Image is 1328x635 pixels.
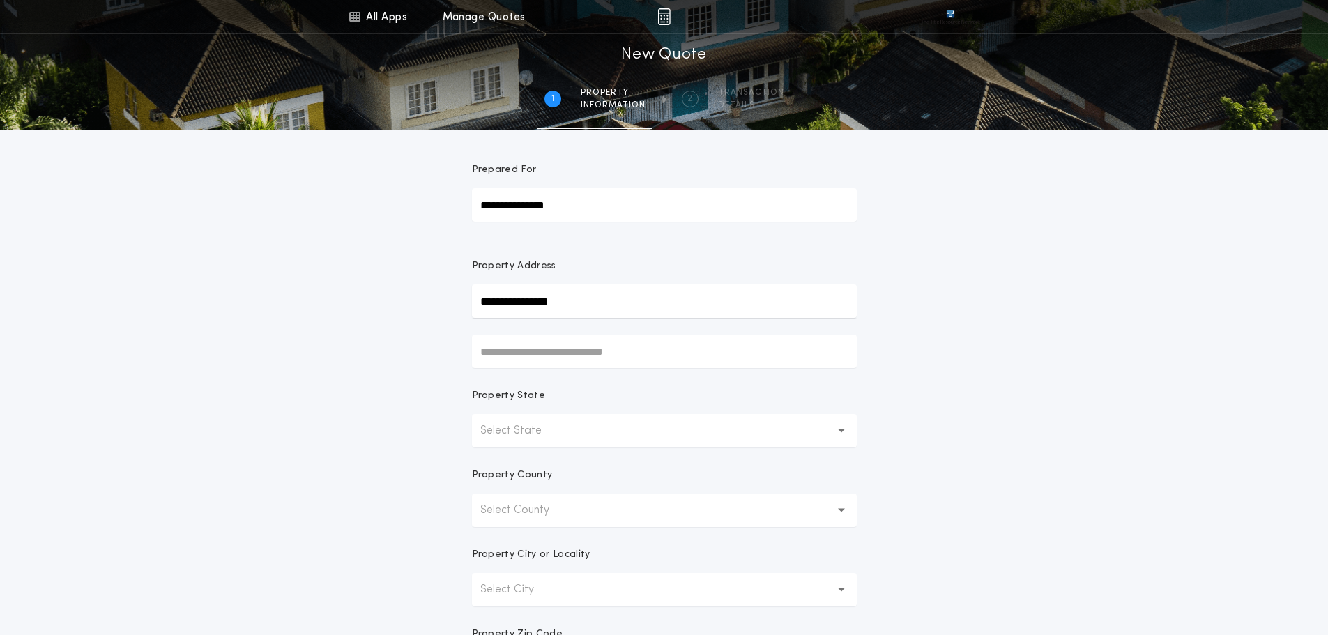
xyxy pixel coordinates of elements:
button: Select City [472,573,857,606]
p: Property Address [472,259,857,273]
p: Select State [480,422,564,439]
p: Prepared For [472,163,537,177]
span: information [581,100,646,111]
h2: 1 [551,93,554,105]
p: Select City [480,581,556,598]
img: img [657,8,671,25]
p: Property City or Locality [472,548,590,562]
p: Select County [480,502,572,519]
img: vs-icon [921,10,979,24]
h1: New Quote [621,44,706,66]
h2: 2 [687,93,692,105]
p: Property County [472,468,553,482]
input: Prepared For [472,188,857,222]
span: Property [581,87,646,98]
button: Select County [472,494,857,527]
button: Select State [472,414,857,447]
span: details [718,100,784,111]
span: Transaction [718,87,784,98]
p: Property State [472,389,545,403]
